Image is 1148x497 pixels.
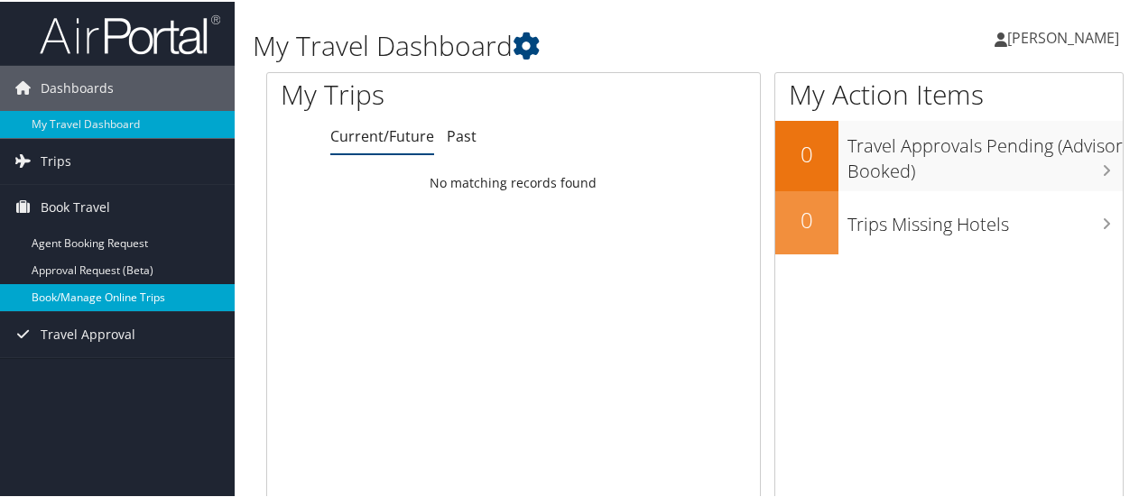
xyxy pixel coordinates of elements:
[41,183,110,228] span: Book Travel
[775,137,838,168] h2: 0
[330,124,434,144] a: Current/Future
[847,123,1123,182] h3: Travel Approvals Pending (Advisor Booked)
[41,310,135,355] span: Travel Approval
[775,119,1123,189] a: 0Travel Approvals Pending (Advisor Booked)
[447,124,477,144] a: Past
[267,165,760,198] td: No matching records found
[41,64,114,109] span: Dashboards
[775,74,1123,112] h1: My Action Items
[40,12,220,54] img: airportal-logo.png
[775,203,838,234] h2: 0
[847,201,1123,235] h3: Trips Missing Hotels
[253,25,842,63] h1: My Travel Dashboard
[775,189,1123,253] a: 0Trips Missing Hotels
[41,137,71,182] span: Trips
[281,74,541,112] h1: My Trips
[1007,26,1119,46] span: [PERSON_NAME]
[995,9,1137,63] a: [PERSON_NAME]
